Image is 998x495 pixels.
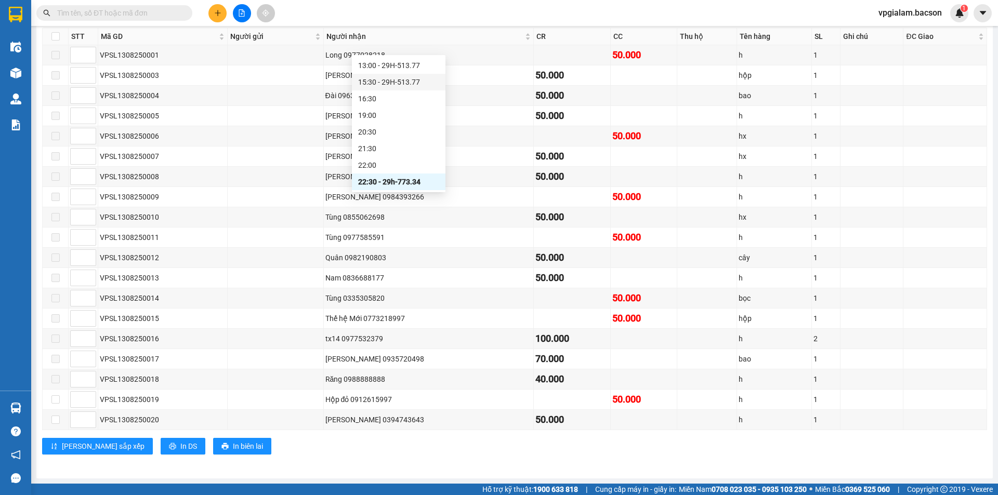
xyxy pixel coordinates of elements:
div: 1 [813,151,838,162]
img: warehouse-icon [10,93,21,104]
div: 2 [813,333,838,344]
div: hx [739,130,810,142]
div: hộp [739,70,810,81]
div: VPSL1308250015 [100,313,226,324]
div: VPSL1308250011 [100,232,226,243]
span: Cung cấp máy in - giấy in: [595,484,676,495]
div: tx14 0977532379 [325,333,532,344]
div: Hộp đỏ 0912615997 [325,394,532,405]
img: solution-icon [10,119,21,130]
div: h [739,232,810,243]
div: 50.000 [535,149,609,164]
span: sort-ascending [50,443,58,451]
div: VPSL1308250010 [100,211,226,223]
th: Ghi chú [841,28,903,45]
span: printer [221,443,229,451]
div: h [739,49,810,61]
div: h [739,333,810,344]
span: question-circle [11,426,21,436]
div: 70.000 [535,352,609,366]
div: 19:00 [358,110,439,121]
div: 50.000 [535,109,609,123]
div: Thế hệ Mới 0773218997 [325,313,532,324]
td: VPSL1308250020 [98,410,228,430]
span: ⚪️ [809,487,812,491]
div: 1 [813,353,838,365]
div: 1 [813,171,838,182]
div: VPSL1308250012 [100,252,226,263]
div: [PERSON_NAME] 0394743643 [325,414,532,425]
div: 1 [813,414,838,425]
div: [PERSON_NAME] 0987209008 [325,130,532,142]
td: VPSL1308250013 [98,268,228,288]
td: VPSL1308250015 [98,309,228,329]
img: icon-new-feature [955,8,964,18]
div: 50.000 [535,250,609,265]
div: VPSL1308250016 [100,333,226,344]
div: 1 [813,232,838,243]
div: 1 [813,272,838,284]
td: VPSL1308250006 [98,126,228,146]
span: Mã GD [101,31,217,42]
div: VPSL1308250004 [100,90,226,101]
div: 1 [813,70,838,81]
button: caret-down [974,4,992,22]
div: VPSL1308250003 [100,70,226,81]
div: 1 [813,373,838,385]
div: 100.000 [535,331,609,346]
div: Đài 0963073555 [325,90,532,101]
div: 13:00 - 29H-513.77 [358,60,439,71]
div: VPSL1308250013 [100,272,226,284]
span: printer [169,443,176,451]
div: h [739,110,810,122]
div: h [739,394,810,405]
span: search [43,9,50,17]
div: VPSL1308250017 [100,353,226,365]
span: [PERSON_NAME] sắp xếp [62,440,145,452]
span: Người gửi [230,31,313,42]
div: VPSL1308250020 [100,414,226,425]
th: Tên hàng [737,28,812,45]
div: 1 [813,394,838,405]
div: 1 [813,90,838,101]
div: [PERSON_NAME] 0902070285 [325,70,532,81]
div: VPSL1308250001 [100,49,226,61]
div: 22:30 - 29h-773.34 [358,176,439,188]
div: VPSL1308250018 [100,373,226,385]
div: h [739,191,810,203]
div: VPSL1308250008 [100,171,226,182]
span: ĐC Giao [906,31,976,42]
img: warehouse-icon [10,403,21,413]
div: 50.000 [612,129,675,143]
span: notification [11,450,21,460]
td: VPSL1308250012 [98,248,228,268]
td: VPSL1308250019 [98,390,228,410]
div: 1 [813,211,838,223]
span: Miền Nam [679,484,807,495]
div: Tùng 0855062698 [325,211,532,223]
div: Tùng 0977585591 [325,232,532,243]
td: VPSL1308250001 [98,45,228,65]
input: Tìm tên, số ĐT hoặc mã đơn [57,7,180,19]
td: VPSL1308250008 [98,167,228,187]
div: Quân 0982190803 [325,252,532,263]
div: 50.000 [535,68,609,83]
td: VPSL1308250017 [98,349,228,369]
div: [PERSON_NAME] 0357595997 [325,110,532,122]
div: 16:30 [358,93,439,104]
div: hộp [739,313,810,324]
span: copyright [940,486,948,493]
span: In biên lai [233,440,263,452]
td: VPSL1308250016 [98,329,228,349]
span: aim [262,9,269,17]
div: VPSL1308250005 [100,110,226,122]
div: h [739,373,810,385]
div: 22:00 [358,159,439,171]
div: 21:30 [358,143,439,154]
div: 50.000 [612,311,675,326]
th: STT [69,28,98,45]
th: CC [611,28,677,45]
span: Hỗ trợ kỹ thuật: [482,484,578,495]
span: | [586,484,587,495]
div: [PERSON_NAME] 0935720498 [325,353,532,365]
